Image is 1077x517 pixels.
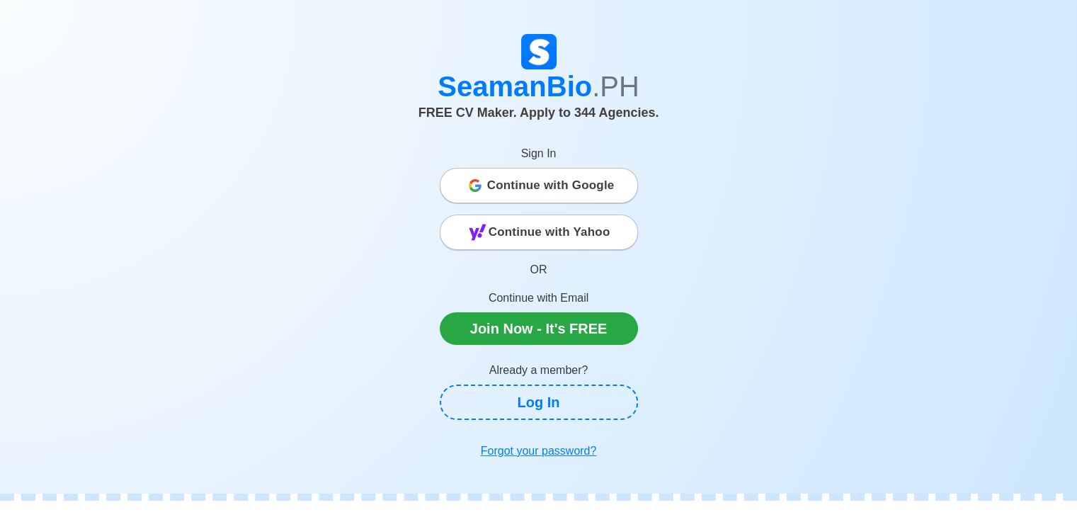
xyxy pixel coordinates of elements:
[487,171,615,200] span: Continue with Google
[440,437,638,465] a: Forgot your password?
[521,34,557,69] img: Logo
[440,215,638,250] button: Continue with Yahoo
[440,312,638,345] a: Join Now - It's FREE
[592,71,639,102] span: .PH
[440,362,638,379] p: Already a member?
[489,218,610,246] span: Continue with Yahoo
[440,290,638,307] p: Continue with Email
[440,261,638,278] p: OR
[418,106,659,120] span: FREE CV Maker. Apply to 344 Agencies.
[440,168,638,203] button: Continue with Google
[440,385,638,420] a: Log In
[481,445,597,457] u: Forgot your password?
[440,145,638,162] p: Sign In
[146,69,932,103] h1: SeamanBio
